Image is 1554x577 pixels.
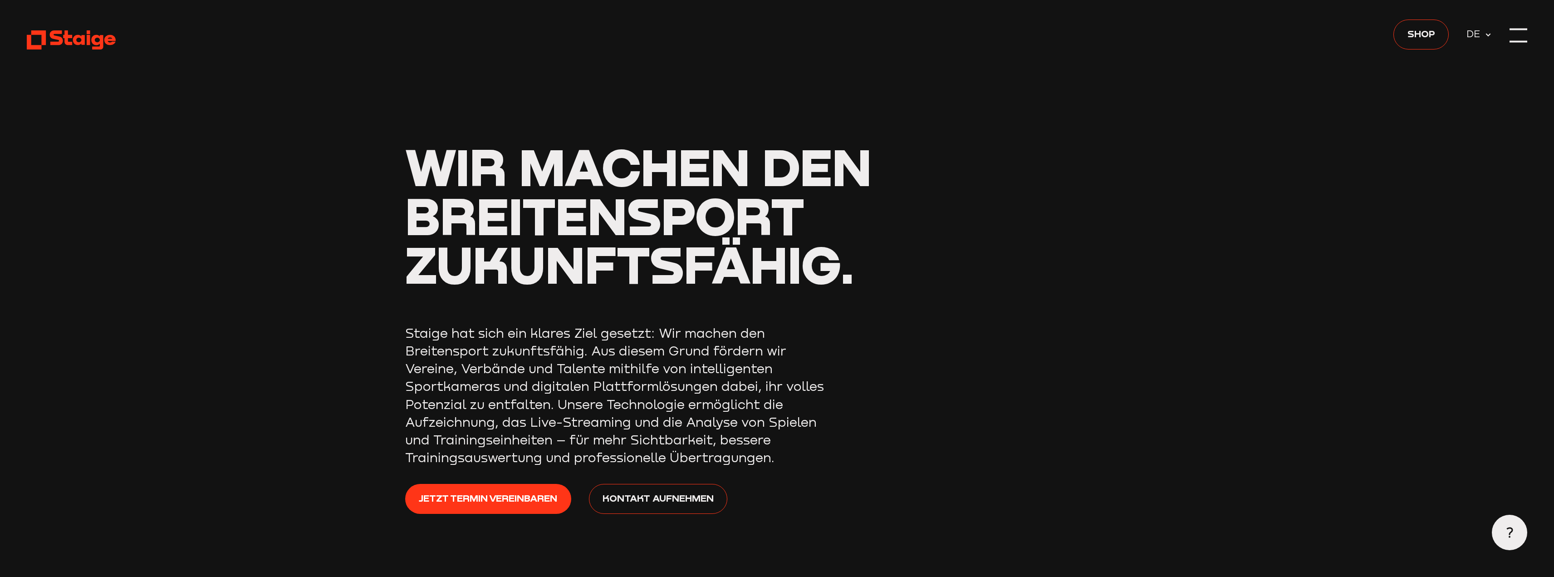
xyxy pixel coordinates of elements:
[405,135,872,295] span: Wir machen den Breitensport zukunftsfähig.
[603,490,714,506] span: Kontakt aufnehmen
[1466,26,1485,42] span: DE
[405,484,571,514] a: Jetzt Termin vereinbaren
[419,490,557,506] span: Jetzt Termin vereinbaren
[1393,20,1449,49] a: Shop
[589,484,728,514] a: Kontakt aufnehmen
[405,324,836,466] p: Staige hat sich ein klares Ziel gesetzt: Wir machen den Breitensport zukunftsfähig. Aus diesem Gr...
[1407,26,1435,41] span: Shop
